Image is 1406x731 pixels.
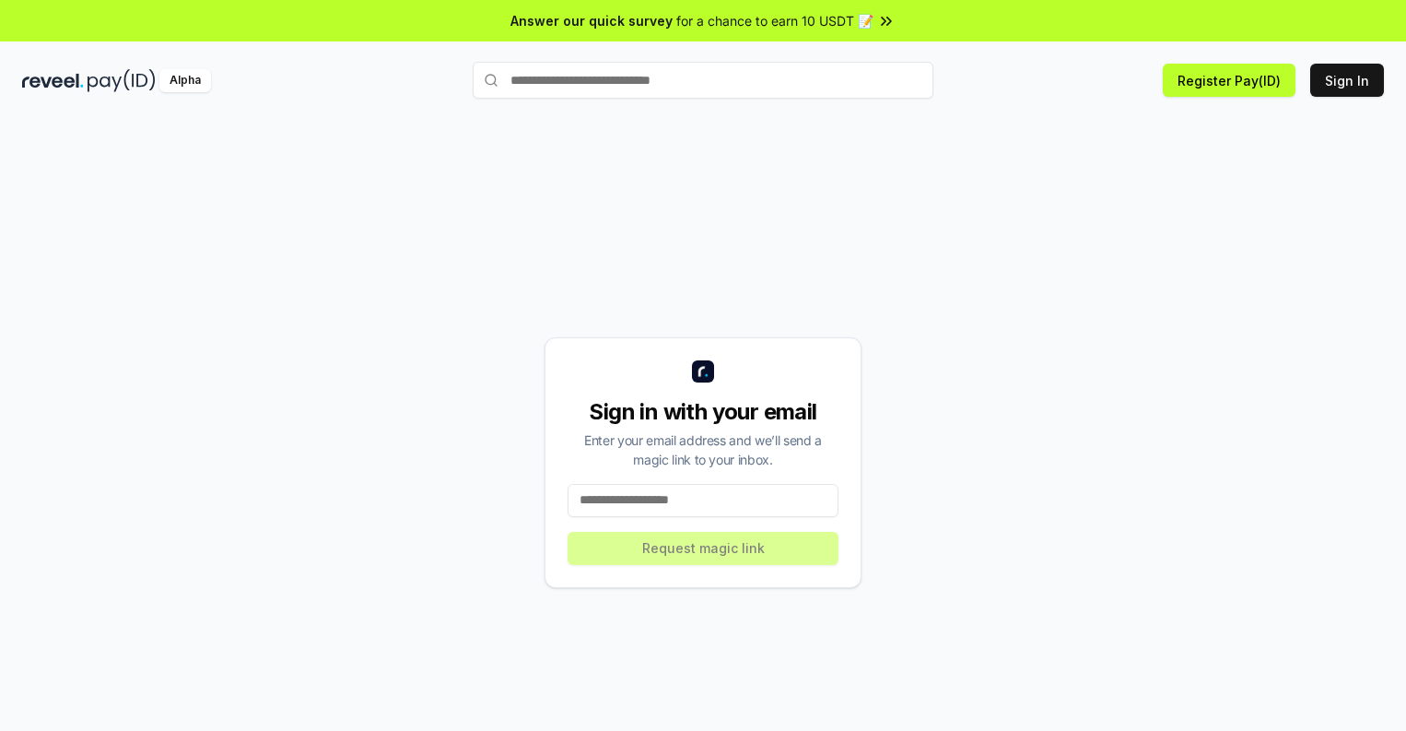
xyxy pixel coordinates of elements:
div: Alpha [159,69,211,92]
div: Enter your email address and we’ll send a magic link to your inbox. [568,430,838,469]
img: pay_id [88,69,156,92]
span: for a chance to earn 10 USDT 📝 [676,11,873,30]
img: reveel_dark [22,69,84,92]
button: Register Pay(ID) [1163,64,1295,97]
div: Sign in with your email [568,397,838,427]
span: Answer our quick survey [510,11,673,30]
button: Sign In [1310,64,1384,97]
img: logo_small [692,360,714,383]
